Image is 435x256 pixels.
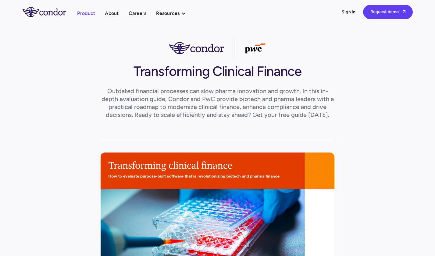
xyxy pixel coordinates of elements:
[402,10,405,14] span: 
[23,7,77,17] a: home
[156,9,192,17] div: Resources
[101,85,335,121] h4: Outdated financial processes can slow pharma innovation and growth. In this in-depth evaluation g...
[105,9,119,17] a: About
[134,60,301,80] h1: Transforming Clinical Finance
[156,9,180,17] div: Resources
[342,9,356,15] a: Sign in
[109,1,127,5] span: Last name
[363,5,413,19] a: Request demo
[129,9,147,17] a: Careers
[77,9,95,17] a: Product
